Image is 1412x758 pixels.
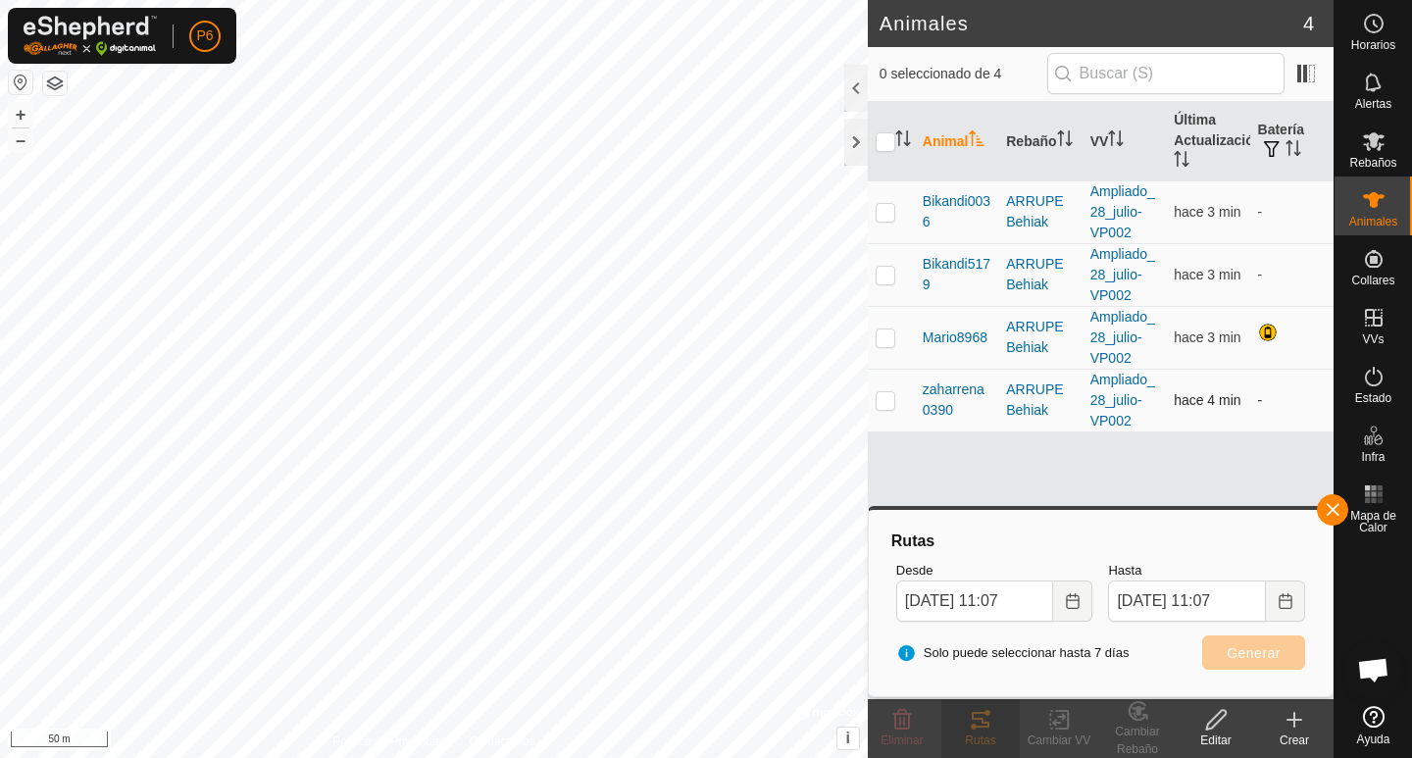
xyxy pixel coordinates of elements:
div: Rutas [941,732,1020,749]
span: Collares [1351,275,1394,286]
span: i [846,730,850,746]
span: Horarios [1351,39,1395,51]
span: 0 seleccionado de 4 [880,64,1047,84]
span: P6 [196,25,213,46]
a: Ampliado_28_julio-VP002 [1090,183,1155,240]
a: Política de Privacidad [332,733,445,750]
div: Crear [1255,732,1334,749]
input: Buscar (S) [1047,53,1285,94]
span: Estado [1355,392,1391,404]
span: Animales [1349,216,1397,227]
a: Contáctenos [469,733,534,750]
p-sorticon: Activar para ordenar [1174,154,1189,170]
div: ARRUPE Behiak [1006,254,1074,295]
span: Alertas [1355,98,1391,110]
a: Ampliado_28_julio-VP002 [1090,246,1155,303]
h2: Animales [880,12,1303,35]
td: - [1250,243,1334,306]
th: VV [1083,102,1166,181]
p-sorticon: Activar para ordenar [1108,133,1124,149]
label: Desde [896,561,1093,581]
span: Mario8968 [923,328,987,348]
span: 2 sept 2025, 11:03 [1174,204,1240,220]
span: Generar [1227,645,1281,661]
th: Rebaño [998,102,1082,181]
span: 4 [1303,9,1314,38]
div: ARRUPE Behiak [1006,317,1074,358]
span: zaharrena0390 [923,379,990,421]
a: Ampliado_28_julio-VP002 [1090,309,1155,366]
span: Solo puede seleccionar hasta 7 días [896,643,1130,663]
td: - [1250,180,1334,243]
th: Batería [1250,102,1334,181]
button: Choose Date [1266,581,1305,622]
span: 2 sept 2025, 11:03 [1174,329,1240,345]
button: Restablecer Mapa [9,71,32,94]
img: Logo Gallagher [24,16,157,56]
div: ARRUPE Behiak [1006,191,1074,232]
button: Generar [1202,635,1305,670]
th: Animal [915,102,998,181]
span: Rebaños [1349,157,1396,169]
div: Rutas [888,530,1313,553]
label: Hasta [1108,561,1305,581]
button: Capas del Mapa [43,72,67,95]
div: ARRUPE Behiak [1006,379,1074,421]
span: Infra [1361,451,1385,463]
a: Ampliado_28_julio-VP002 [1090,372,1155,429]
span: Mapa de Calor [1339,510,1407,533]
span: 2 sept 2025, 11:03 [1174,267,1240,282]
td: - [1250,369,1334,431]
span: Bikandi0036 [923,191,990,232]
button: – [9,128,32,152]
p-sorticon: Activar para ordenar [1057,133,1073,149]
button: + [9,103,32,126]
button: i [837,728,859,749]
div: Cambiar VV [1020,732,1098,749]
p-sorticon: Activar para ordenar [895,133,911,149]
button: Choose Date [1053,581,1092,622]
span: Ayuda [1357,733,1390,745]
span: Bikandi5179 [923,254,990,295]
span: 2 sept 2025, 11:03 [1174,392,1240,408]
span: Eliminar [881,733,923,747]
span: VVs [1362,333,1384,345]
p-sorticon: Activar para ordenar [1286,143,1301,159]
div: Editar [1177,732,1255,749]
a: Ayuda [1335,698,1412,753]
a: Chat abierto [1344,640,1403,699]
th: Última Actualización [1166,102,1249,181]
p-sorticon: Activar para ordenar [969,133,984,149]
div: Cambiar Rebaño [1098,723,1177,758]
